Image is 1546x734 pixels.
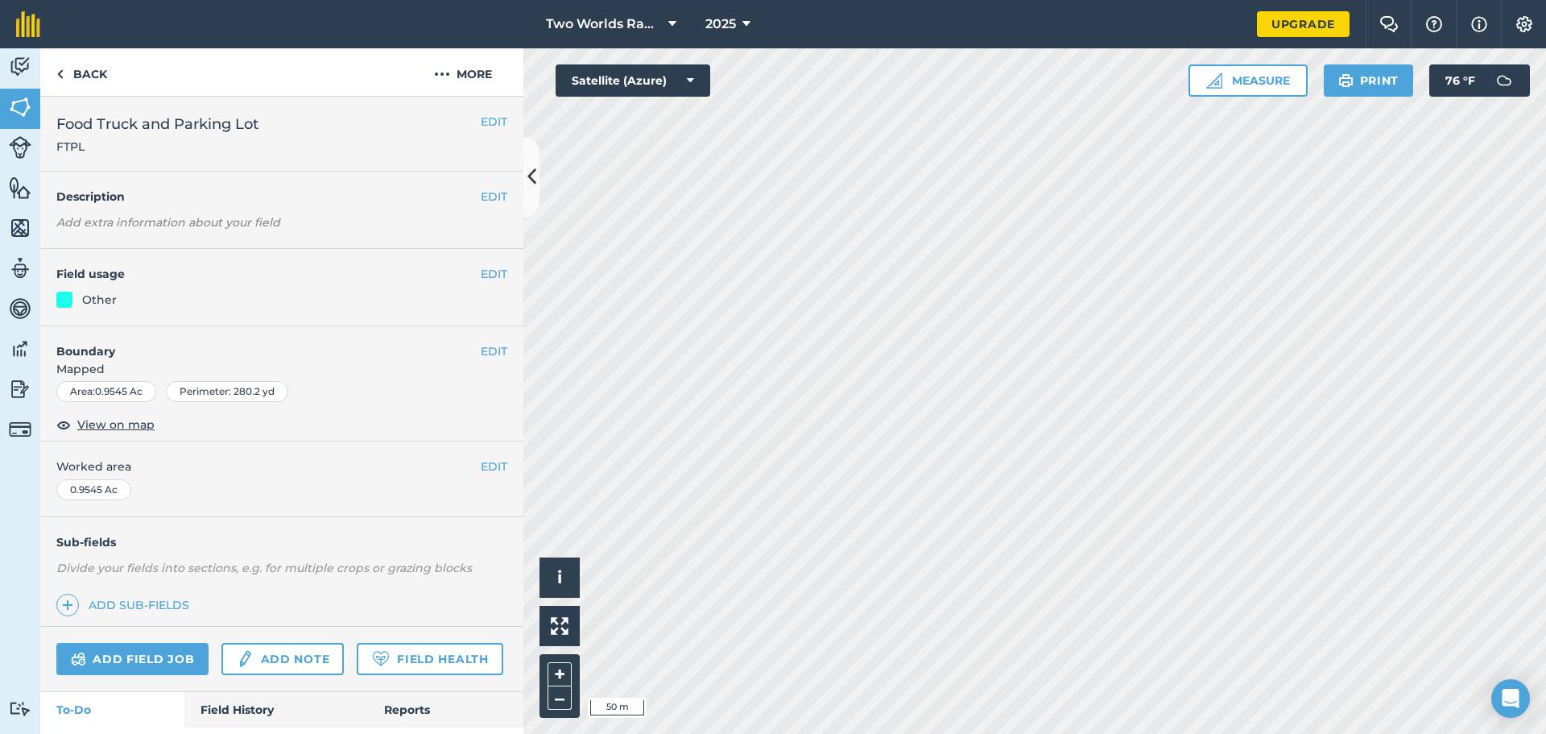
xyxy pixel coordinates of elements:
[9,337,31,361] img: svg+xml;base64,PD94bWwgdmVyc2lvbj0iMS4wIiBlbmNvZGluZz0idXRmLTgiPz4KPCEtLSBHZW5lcmF0b3I6IEFkb2JlIE...
[1429,64,1530,97] button: 76 °F
[1471,15,1487,34] img: svg+xml;base64,PHN2ZyB4bWxucz0iaHR0cDovL3d3dy53My5vcmcvMjAwMC9zdmciIHdpZHRoPSIxNyIgaGVpZ2h0PSIxNy...
[1424,16,1444,32] img: A question mark icon
[481,458,507,475] button: EDIT
[1379,16,1399,32] img: Two speech bubbles overlapping with the left bubble in the forefront
[40,326,481,360] h4: Boundary
[481,188,507,205] button: EDIT
[56,381,156,402] div: Area : 0.9545 Ac
[1324,64,1414,97] button: Print
[82,291,117,309] div: Other
[71,649,86,669] img: svg+xml;base64,PD94bWwgdmVyc2lvbj0iMS4wIiBlbmNvZGluZz0idXRmLTgiPz4KPCEtLSBHZW5lcmF0b3I6IEFkb2JlIE...
[546,15,662,34] span: Two Worlds Ranch
[56,113,258,135] span: Food Truck and Parking Lot
[56,415,155,434] button: View on map
[56,458,507,475] span: Worked area
[548,662,572,686] button: +
[1257,11,1350,37] a: Upgrade
[1206,73,1222,89] img: Ruler icon
[9,418,31,441] img: svg+xml;base64,PD94bWwgdmVyc2lvbj0iMS4wIiBlbmNvZGluZz0idXRmLTgiPz4KPCEtLSBHZW5lcmF0b3I6IEFkb2JlIE...
[368,692,523,728] a: Reports
[184,692,367,728] a: Field History
[56,64,64,84] img: svg+xml;base64,PHN2ZyB4bWxucz0iaHR0cDovL3d3dy53My5vcmcvMjAwMC9zdmciIHdpZHRoPSI5IiBoZWlnaHQ9IjI0Ii...
[1491,679,1530,718] div: Open Intercom Messenger
[9,297,31,321] img: svg+xml;base64,PD94bWwgdmVyc2lvbj0iMS4wIiBlbmNvZGluZz0idXRmLTgiPz4KPCEtLSBHZW5lcmF0b3I6IEFkb2JlIE...
[56,479,131,500] div: 0.9545 Ac
[62,595,73,615] img: svg+xml;base64,PHN2ZyB4bWxucz0iaHR0cDovL3d3dy53My5vcmcvMjAwMC9zdmciIHdpZHRoPSIxNCIgaGVpZ2h0PSIyNC...
[551,617,568,635] img: Four arrows, one pointing top left, one top right, one bottom right and the last bottom left
[56,188,507,205] h4: Description
[40,533,523,551] h4: Sub-fields
[9,95,31,119] img: svg+xml;base64,PHN2ZyB4bWxucz0iaHR0cDovL3d3dy53My5vcmcvMjAwMC9zdmciIHdpZHRoPSI1NiIgaGVpZ2h0PSI2MC...
[9,256,31,280] img: svg+xml;base64,PD94bWwgdmVyc2lvbj0iMS4wIiBlbmNvZGluZz0idXRmLTgiPz4KPCEtLSBHZW5lcmF0b3I6IEFkb2JlIE...
[40,48,123,96] a: Back
[403,48,523,96] button: More
[9,55,31,79] img: svg+xml;base64,PD94bWwgdmVyc2lvbj0iMS4wIiBlbmNvZGluZz0idXRmLTgiPz4KPCEtLSBHZW5lcmF0b3I6IEFkb2JlIE...
[56,215,280,230] em: Add extra information about your field
[481,113,507,131] button: EDIT
[481,265,507,283] button: EDIT
[40,692,184,728] a: To-Do
[557,567,562,587] span: i
[9,216,31,240] img: svg+xml;base64,PHN2ZyB4bWxucz0iaHR0cDovL3d3dy53My5vcmcvMjAwMC9zdmciIHdpZHRoPSI1NiIgaGVpZ2h0PSI2MC...
[56,415,71,434] img: svg+xml;base64,PHN2ZyB4bWxucz0iaHR0cDovL3d3dy53My5vcmcvMjAwMC9zdmciIHdpZHRoPSIxOCIgaGVpZ2h0PSIyNC...
[539,558,580,598] button: i
[9,377,31,401] img: svg+xml;base64,PD94bWwgdmVyc2lvbj0iMS4wIiBlbmNvZGluZz0idXRmLTgiPz4KPCEtLSBHZW5lcmF0b3I6IEFkb2JlIE...
[40,360,523,378] span: Mapped
[1188,64,1308,97] button: Measure
[236,649,254,669] img: svg+xml;base64,PD94bWwgdmVyc2lvbj0iMS4wIiBlbmNvZGluZz0idXRmLTgiPz4KPCEtLSBHZW5lcmF0b3I6IEFkb2JlIE...
[357,643,502,675] a: Field Health
[548,686,572,710] button: –
[1445,64,1475,97] span: 76 ° F
[481,342,507,360] button: EDIT
[1338,71,1354,90] img: svg+xml;base64,PHN2ZyB4bWxucz0iaHR0cDovL3d3dy53My5vcmcvMjAwMC9zdmciIHdpZHRoPSIxOSIgaGVpZ2h0PSIyNC...
[56,594,196,616] a: Add sub-fields
[56,643,209,675] a: Add field job
[9,701,31,716] img: svg+xml;base64,PD94bWwgdmVyc2lvbj0iMS4wIiBlbmNvZGluZz0idXRmLTgiPz4KPCEtLSBHZW5lcmF0b3I6IEFkb2JlIE...
[77,416,155,433] span: View on map
[56,139,258,155] span: FTPL
[9,176,31,200] img: svg+xml;base64,PHN2ZyB4bWxucz0iaHR0cDovL3d3dy53My5vcmcvMjAwMC9zdmciIHdpZHRoPSI1NiIgaGVpZ2h0PSI2MC...
[9,136,31,159] img: svg+xml;base64,PD94bWwgdmVyc2lvbj0iMS4wIiBlbmNvZGluZz0idXRmLTgiPz4KPCEtLSBHZW5lcmF0b3I6IEFkb2JlIE...
[1488,64,1520,97] img: svg+xml;base64,PD94bWwgdmVyc2lvbj0iMS4wIiBlbmNvZGluZz0idXRmLTgiPz4KPCEtLSBHZW5lcmF0b3I6IEFkb2JlIE...
[221,643,344,675] a: Add note
[556,64,710,97] button: Satellite (Azure)
[434,64,450,84] img: svg+xml;base64,PHN2ZyB4bWxucz0iaHR0cDovL3d3dy53My5vcmcvMjAwMC9zdmciIHdpZHRoPSIyMCIgaGVpZ2h0PSIyNC...
[166,381,288,402] div: Perimeter : 280.2 yd
[1515,16,1534,32] img: A cog icon
[16,11,40,37] img: fieldmargin Logo
[56,561,472,575] em: Divide your fields into sections, e.g. for multiple crops or grazing blocks
[56,265,481,283] h4: Field usage
[705,15,736,34] span: 2025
